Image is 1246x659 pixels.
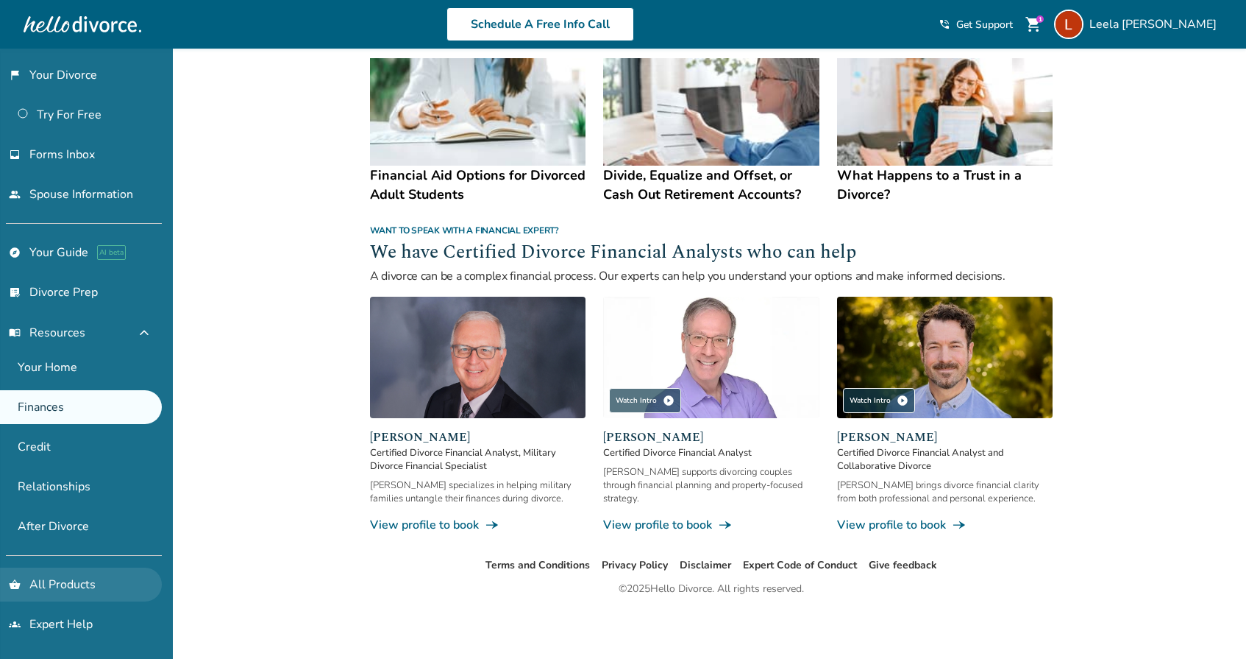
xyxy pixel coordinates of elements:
[956,18,1013,32] span: Get Support
[897,395,908,406] span: play_circle
[370,446,585,473] span: Certified Divorce Financial Analyst, Military Divorce Financial Specialist
[9,579,21,591] span: shopping_basket
[485,518,499,532] span: line_end_arrow_notch
[603,58,819,205] a: Divide, Equalize and Offset, or Cash Out Retirement Accounts?Divide, Equalize and Offset, or Cash...
[663,395,674,406] span: play_circle
[446,7,634,41] a: Schedule A Free Info Call
[9,188,21,200] span: people
[9,247,21,258] span: explore
[939,18,950,30] span: phone_in_talk
[9,69,21,81] span: flag_2
[718,518,733,532] span: line_end_arrow_notch
[603,465,819,505] div: [PERSON_NAME] supports divorcing couples through financial planning and property-focused strategy.
[370,58,585,166] img: Financial Aid Options for Divorced Adult Students
[939,18,1013,32] a: phone_in_talkGet Support
[370,297,585,418] img: David Smith
[837,58,1053,205] a: What Happens to a Trust in a Divorce?What Happens to a Trust in a Divorce?
[485,558,590,572] a: Terms and Conditions
[837,446,1053,473] span: Certified Divorce Financial Analyst and Collaborative Divorce
[370,267,1053,285] p: A divorce can be a complex financial process. Our experts can help you understand your options an...
[837,58,1053,166] img: What Happens to a Trust in a Divorce?
[9,325,85,341] span: Resources
[370,429,585,446] span: [PERSON_NAME]
[609,388,681,413] div: Watch Intro
[619,580,804,598] div: © 2025 Hello Divorce. All rights reserved.
[9,619,21,630] span: groups
[370,58,585,205] a: Financial Aid Options for Divorced Adult StudentsFinancial Aid Options for Divorced Adult Students
[9,286,21,298] span: list_alt_check
[603,517,819,533] a: View profile to bookline_end_arrow_notch
[97,245,126,260] span: AI beta
[1172,588,1246,659] iframe: Chat Widget
[9,327,21,339] span: menu_book
[837,166,1053,204] h4: What Happens to a Trust in a Divorce?
[952,518,966,532] span: line_end_arrow_notch
[370,517,585,533] a: View profile to bookline_end_arrow_notch
[843,388,915,413] div: Watch Intro
[837,517,1053,533] a: View profile to bookline_end_arrow_notch
[370,225,559,236] span: Want to speak with a financial expert?
[837,429,1053,446] span: [PERSON_NAME]
[9,149,21,161] span: inbox
[837,297,1053,418] img: John Duffy
[680,557,731,574] li: Disclaimer
[869,557,937,574] li: Give feedback
[1089,16,1222,32] span: Leela [PERSON_NAME]
[602,558,668,572] a: Privacy Policy
[370,479,585,505] div: [PERSON_NAME] specializes in helping military families untangle their finances during divorce.
[603,429,819,446] span: [PERSON_NAME]
[603,446,819,459] span: Certified Divorce Financial Analyst
[603,166,819,204] h4: Divide, Equalize and Offset, or Cash Out Retirement Accounts?
[29,147,95,163] span: Forms Inbox
[370,166,585,204] h4: Financial Aid Options for Divorced Adult Students
[743,558,857,572] a: Expert Code of Conduct
[1025,15,1042,33] span: shopping_cart
[1054,10,1083,39] img: Leela
[837,479,1053,505] div: [PERSON_NAME] brings divorce financial clarity from both professional and personal experience.
[135,324,153,342] span: expand_less
[1036,15,1044,23] div: 1
[603,297,819,418] img: Jeff Landers
[370,239,1053,267] h2: We have Certified Divorce Financial Analysts who can help
[603,58,819,166] img: Divide, Equalize and Offset, or Cash Out Retirement Accounts?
